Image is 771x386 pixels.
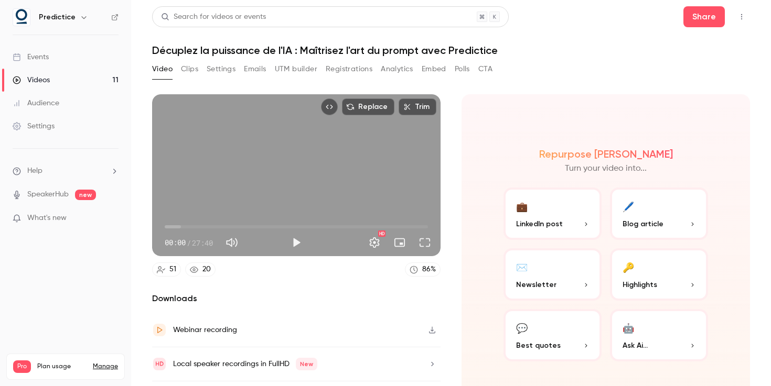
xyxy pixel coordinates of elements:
div: Local speaker recordings in FullHD [173,358,317,370]
span: Ask Ai... [623,340,648,351]
iframe: Noticeable Trigger [106,214,119,223]
div: HD [378,230,385,237]
a: SpeakerHub [27,189,69,200]
div: Webinar recording [173,324,237,336]
div: 🤖 [623,319,634,336]
button: Replace [342,98,394,115]
button: 🖊️Blog article [610,188,708,240]
button: UTM builder [275,61,317,78]
button: 🔑Highlights [610,248,708,301]
button: ✉️Newsletter [504,248,602,301]
a: 20 [185,262,216,277]
span: LinkedIn post [516,218,563,229]
span: Pro [13,360,31,373]
div: Events [13,52,49,62]
button: Settings [207,61,235,78]
li: help-dropdown-opener [13,166,119,177]
span: New [296,358,317,370]
div: 💬 [516,319,528,336]
button: Settings [364,232,385,253]
span: Blog article [623,218,663,229]
span: Newsletter [516,279,556,290]
div: 20 [202,264,211,275]
span: Best quotes [516,340,561,351]
button: Trim [399,98,436,115]
button: Play [286,232,307,253]
div: ✉️ [516,259,528,275]
span: 00:00 [165,237,186,248]
button: 💼LinkedIn post [504,188,602,240]
a: 86% [405,262,441,277]
h1: Décuplez la puissance de l'IA : Maîtrisez l'art du prompt avec Predictice [152,44,750,57]
button: Full screen [414,232,435,253]
h2: Downloads [152,292,441,305]
div: Audience [13,98,59,108]
a: Manage [93,362,118,371]
span: Help [27,166,42,177]
button: Embed video [321,98,338,115]
span: Highlights [623,279,657,290]
h2: Repurpose [PERSON_NAME] [539,148,673,160]
button: Clips [181,61,198,78]
button: Emails [244,61,266,78]
div: 00:00 [165,237,213,248]
div: Videos [13,75,50,85]
div: 🖊️ [623,198,634,214]
button: Embed [422,61,446,78]
button: Mute [221,232,242,253]
p: Turn your video into... [565,162,647,175]
div: 💼 [516,198,528,214]
button: Registrations [326,61,372,78]
a: 51 [152,262,181,277]
button: CTA [478,61,492,78]
span: / [187,237,191,248]
button: Share [683,6,725,27]
div: Settings [13,121,55,131]
span: What's new [27,213,67,224]
button: Top Bar Actions [733,8,750,25]
div: 86 % [422,264,436,275]
button: Polls [455,61,470,78]
div: Search for videos or events [161,12,266,23]
button: Analytics [381,61,413,78]
h6: Predictice [39,12,76,23]
span: 27:40 [192,237,213,248]
div: 🔑 [623,259,634,275]
button: Video [152,61,173,78]
img: Predictice [13,9,30,26]
button: 💬Best quotes [504,309,602,361]
button: 🤖Ask Ai... [610,309,708,361]
span: Plan usage [37,362,87,371]
button: Turn on miniplayer [389,232,410,253]
div: 51 [169,264,176,275]
span: new [75,190,96,200]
